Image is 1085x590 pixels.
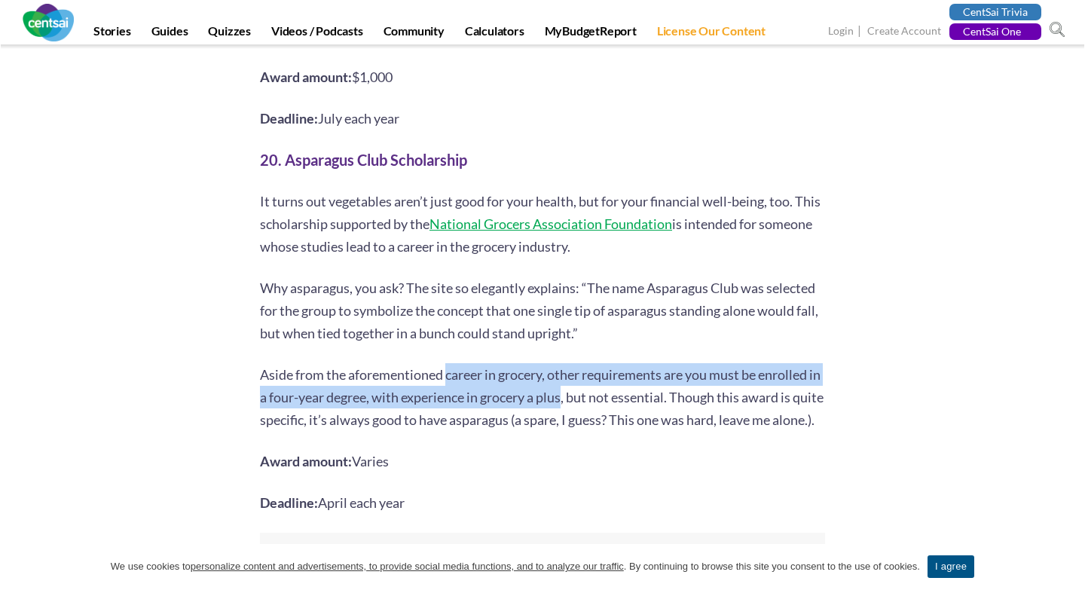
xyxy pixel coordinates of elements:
span: Aside from the aforementioned career in grocery, other requirements are you must be enrolled in a... [260,366,824,428]
a: National Grocers Association Foundation [429,216,672,232]
a: I agree [1059,559,1074,574]
a: MyBudgetReport [536,23,646,44]
span: We use cookies to . By continuing to browse this site you consent to the use of cookies. [111,559,920,574]
b: 20. Asparagus Club Scholarship [260,151,467,169]
b: Deadline: [260,494,318,511]
span: Why asparagus, you ask? The site so elegantly explains: “The name Asparagus Club was selected for... [260,280,818,341]
a: Login [828,24,854,40]
span: April each year [318,494,405,511]
u: personalize content and advertisements, to provide social media functions, and to analyze our tra... [191,561,624,572]
span: | [856,23,865,40]
span: It turns out vegetables aren’t just good for your health, but for your financial well-being, too.... [260,193,821,232]
span: $1,000 [352,69,393,85]
span: Varies [352,453,389,469]
a: Stories [84,23,140,44]
a: CentSai Trivia [949,4,1041,20]
b: Award amount: [260,453,352,469]
b: Award amount: [260,69,352,85]
img: CentSai [23,4,74,41]
a: Videos / Podcasts [262,23,372,44]
a: License Our Content [648,23,775,44]
a: CentSai One [949,23,1041,40]
a: Community [374,23,454,44]
a: Calculators [456,23,533,44]
a: Create Account [867,24,941,40]
a: I agree [928,555,974,578]
a: Guides [142,23,197,44]
a: Quizzes [199,23,260,44]
b: Deadline: [260,110,318,127]
span: July each year [318,110,399,127]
